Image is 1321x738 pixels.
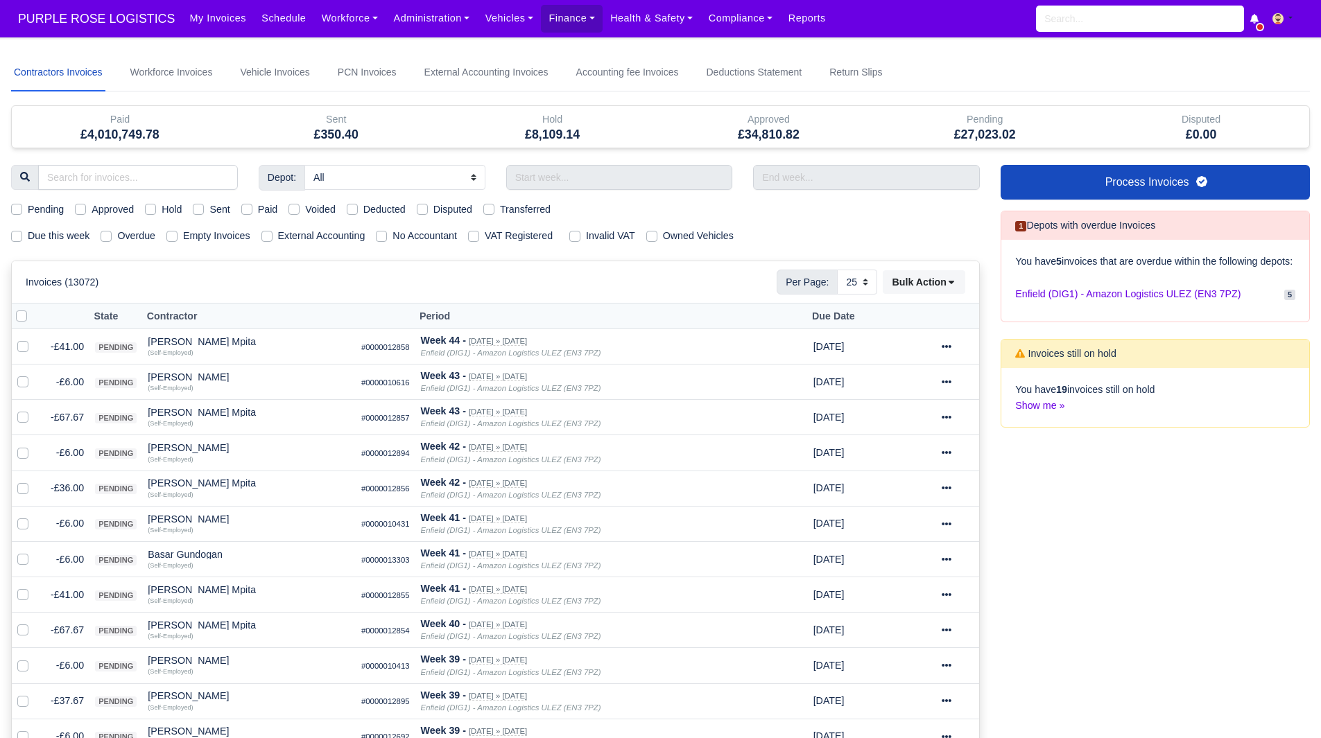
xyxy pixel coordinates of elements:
div: Pending [877,106,1093,148]
span: 1 month from now [813,660,845,671]
a: Process Invoices [1001,165,1310,200]
div: [PERSON_NAME] [148,726,350,736]
div: [PERSON_NAME] [148,691,350,701]
small: (Self-Employed) [148,562,193,569]
div: [PERSON_NAME] Mpita [148,620,350,630]
label: Transferred [500,202,551,218]
a: Deductions Statement [703,54,804,91]
span: 5 [1284,290,1295,300]
input: Search for invoices... [38,165,238,190]
th: State [89,304,142,329]
span: pending [95,626,137,636]
small: (Self-Employed) [148,527,193,534]
small: [DATE] » [DATE] [469,585,527,594]
strong: Week 41 - [421,512,466,523]
button: Bulk Action [883,270,965,294]
small: (Self-Employed) [148,349,193,356]
strong: Week 44 - [421,335,466,346]
small: [DATE] » [DATE] [469,443,527,452]
h6: Invoices still on hold [1015,348,1116,360]
div: [PERSON_NAME] Mpita [148,478,350,488]
a: Contractors Invoices [11,54,105,91]
h5: £4,010,749.78 [22,128,218,142]
i: Enfield (DIG1) - Amazon Logistics ULEZ (EN3 7PZ) [421,526,601,534]
small: (Self-Employed) [148,420,193,427]
span: pending [95,661,137,671]
span: 1 month from now [813,695,845,706]
h6: Invoices (13072) [26,276,98,288]
small: #0000012856 [361,484,410,493]
a: Finance [541,5,603,32]
small: [DATE] » [DATE] [469,514,527,523]
a: Schedule [254,5,313,32]
td: -£6.00 [40,435,89,471]
td: -£6.00 [40,506,89,541]
h5: £34,810.82 [671,128,866,142]
label: Sent [209,202,230,218]
span: pending [95,484,137,494]
small: #0000012858 [361,343,410,351]
small: [DATE] » [DATE] [469,727,527,736]
small: [DATE] » [DATE] [469,479,527,488]
strong: Week 39 - [421,725,466,736]
div: Hold [444,106,661,148]
small: [DATE] » [DATE] [469,372,527,381]
strong: Week 40 - [421,618,466,629]
div: [PERSON_NAME] [148,443,350,453]
a: External Accounting Invoices [422,54,551,91]
div: [PERSON_NAME] Mpita [148,585,350,595]
h5: £8,109.14 [455,128,650,142]
div: [PERSON_NAME] Mpita [148,337,350,346]
div: Paid [22,112,218,128]
div: Approved [671,112,866,128]
a: Show me » [1015,400,1064,411]
td: -£6.00 [40,364,89,400]
span: Per Page: [777,270,838,295]
span: 1 month from now [813,624,845,635]
i: Enfield (DIG1) - Amazon Logistics ULEZ (EN3 7PZ) [421,703,601,712]
a: Workforce Invoices [128,54,216,91]
label: Approved [92,202,134,218]
strong: Week 39 - [421,689,466,701]
strong: Week 43 - [421,370,466,381]
span: pending [95,696,137,707]
label: External Accounting [278,228,365,244]
strong: Week 39 - [421,653,466,665]
div: [PERSON_NAME] [148,656,350,665]
strong: 5 [1056,256,1062,267]
i: Enfield (DIG1) - Amazon Logistics ULEZ (EN3 7PZ) [421,597,601,605]
label: Deducted [363,202,406,218]
span: Enfield (DIG1) - Amazon Logistics ULEZ (EN3 7PZ) [1015,286,1241,302]
strong: Week 41 - [421,547,466,559]
small: #0000010616 [361,378,410,387]
label: Due this week [28,228,89,244]
span: 2 months from now [813,482,845,493]
a: Enfield (DIG1) - Amazon Logistics ULEZ (EN3 7PZ) 5 [1015,281,1295,308]
small: [DATE] » [DATE] [469,550,527,559]
div: Sent [239,112,434,128]
a: Return Slips [827,54,885,91]
span: pending [95,378,137,388]
i: Enfield (DIG1) - Amazon Logistics ULEZ (EN3 7PZ) [421,491,601,499]
small: (Self-Employed) [148,633,193,640]
span: 1 month from now [813,518,845,529]
small: (Self-Employed) [148,704,193,711]
label: Overdue [117,228,155,244]
input: Start week... [506,165,733,190]
a: Vehicle Invoices [237,54,312,91]
div: Approved [660,106,877,148]
div: [PERSON_NAME] [148,372,350,382]
small: (Self-Employed) [148,668,193,675]
h5: £0.00 [1103,128,1299,142]
div: Paid [12,106,228,148]
div: Pending [887,112,1082,128]
i: Enfield (DIG1) - Amazon Logistics ULEZ (EN3 7PZ) [421,668,601,676]
td: -£41.00 [40,329,89,364]
h5: £27,023.02 [887,128,1082,142]
a: Vehicles [478,5,542,32]
i: Enfield (DIG1) - Amazon Logistics ULEZ (EN3 7PZ) [421,384,601,392]
strong: Week 42 - [421,477,466,488]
